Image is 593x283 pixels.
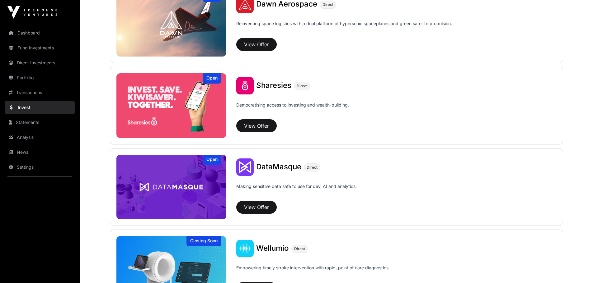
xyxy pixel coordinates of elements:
img: DataMasque [116,155,227,219]
p: Democratising access to investing and wealth-building. [236,102,349,117]
a: Direct Investments [5,56,75,70]
a: Fund Investments [5,41,75,55]
a: Settings [5,160,75,174]
a: Transactions [5,86,75,99]
span: Direct [322,2,333,7]
a: Wellumio [256,244,289,253]
div: Open [203,155,221,165]
span: Direct [307,165,318,170]
img: Icehouse Ventures Logo [7,6,57,19]
button: View Offer [236,38,277,51]
a: DataMasque [256,163,301,171]
a: Portfolio [5,71,75,84]
iframe: Chat Widget [562,253,593,283]
button: View Offer [236,201,277,214]
img: Wellumio [236,240,254,257]
p: Making sensitive data safe to use for dev, AI and analytics. [236,183,357,198]
span: Wellumio [256,244,289,253]
a: Dawn Aerospace [256,0,317,8]
a: Statements [5,116,75,129]
p: Reinventing space logistics with a dual platform of hypersonic spaceplanes and green satellite pr... [236,21,452,35]
a: Sharesies [256,82,291,90]
button: View Offer [236,119,277,132]
a: Invest [5,101,75,114]
img: Sharesies [116,73,227,138]
span: Direct [294,246,305,251]
a: Analysis [5,130,75,144]
span: DataMasque [256,162,301,171]
div: Closing Soon [186,236,221,246]
span: Direct [297,84,308,89]
img: Sharesies [236,77,254,94]
span: Sharesies [256,81,291,90]
a: Dashboard [5,26,75,40]
a: News [5,145,75,159]
a: DataMasqueOpen [116,155,227,219]
p: Empowering timely stroke intervention with rapid, point of care diagnostics. [236,265,390,280]
img: DataMasque [236,158,254,176]
a: SharesiesOpen [116,73,227,138]
div: Open [203,73,221,84]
